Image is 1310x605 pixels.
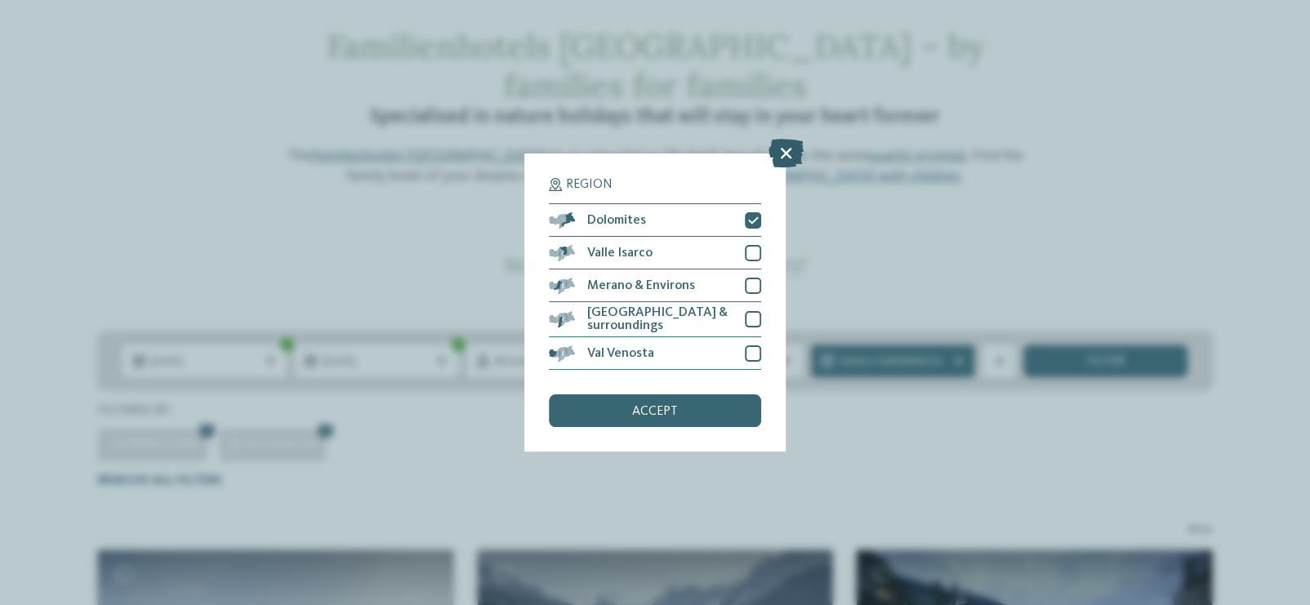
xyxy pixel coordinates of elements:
span: Dolomites [587,214,646,227]
span: Merano & Environs [587,279,695,292]
span: [GEOGRAPHIC_DATA] & surroundings [587,306,733,332]
span: Val Venosta [587,347,654,360]
span: accept [632,405,678,418]
span: Region [566,178,613,191]
span: Valle Isarco [587,247,653,260]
